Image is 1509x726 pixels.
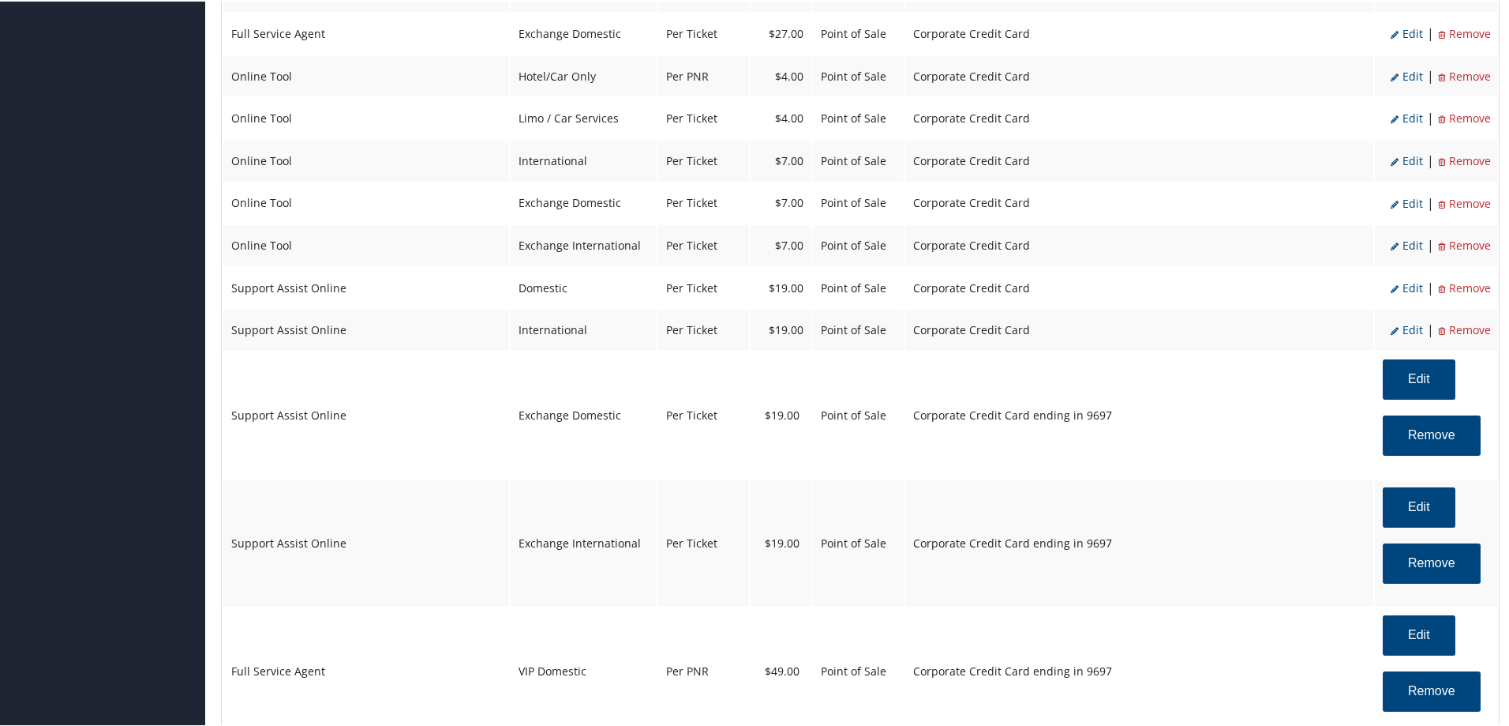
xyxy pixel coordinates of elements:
button: Edit [1383,614,1455,654]
span: Per Ticket [666,321,717,336]
td: Corporate Credit Card [905,182,1373,223]
td: Exchange Domestic [511,351,657,477]
span: Edit [1391,24,1423,39]
span: Remove [1438,67,1491,82]
td: Support Assist Online [223,479,509,605]
td: Online Tool [223,55,509,96]
td: $27.00 [751,12,811,53]
span: Per Ticket [666,279,717,294]
button: Remove [1383,414,1481,454]
span: Per PNR [666,662,709,677]
td: Exchange International [511,479,657,605]
span: Edit [1391,321,1423,336]
span: Remove [1438,152,1491,167]
span: Remove [1438,279,1491,294]
td: Hotel/Car Only [511,55,657,96]
td: Support Assist Online [223,266,509,307]
td: Corporate Credit Card [905,12,1373,53]
button: Edit [1383,486,1455,526]
td: Support Assist Online [223,351,509,477]
span: Per Ticket [666,152,717,167]
span: Edit [1391,194,1423,209]
span: Remove [1438,109,1491,124]
span: Per Ticket [666,109,717,124]
td: International [511,308,657,349]
td: Corporate Credit Card [905,96,1373,137]
span: Point of Sale [821,279,886,294]
li: | [1423,22,1438,43]
td: Exchange Domestic [511,12,657,53]
span: Per PNR [666,67,709,82]
td: Corporate Credit Card [905,266,1373,307]
td: $4.00 [751,96,811,137]
span: Point of Sale [821,194,886,209]
span: Point of Sale [821,534,886,549]
td: $19.00 [751,308,811,349]
span: Remove [1438,24,1491,39]
button: Remove [1383,670,1481,710]
span: Per Ticket [666,406,717,421]
button: Remove [1383,542,1481,582]
li: | [1423,318,1438,339]
span: Per Ticket [666,236,717,251]
td: Online Tool [223,182,509,223]
li: | [1423,149,1438,170]
td: Limo / Car Services [511,96,657,137]
span: Point of Sale [821,321,886,336]
td: $19.00 [751,266,811,307]
span: Per Ticket [666,24,717,39]
li: | [1423,107,1438,127]
td: Support Assist Online [223,308,509,349]
td: Exchange International [511,224,657,265]
td: Online Tool [223,96,509,137]
span: Point of Sale [821,67,886,82]
span: Edit [1391,152,1423,167]
span: Per Ticket [666,194,717,209]
span: Point of Sale [821,152,886,167]
li: | [1423,65,1438,85]
span: Point of Sale [821,406,886,421]
span: Edit [1391,67,1423,82]
span: Remove [1438,194,1491,209]
span: Edit [1391,236,1423,251]
span: Remove [1438,236,1491,251]
li: | [1423,192,1438,213]
td: $7.00 [751,182,811,223]
td: Corporate Credit Card [905,224,1373,265]
td: $4.00 [751,55,811,96]
td: Online Tool [223,139,509,180]
td: Exchange Domestic [511,182,657,223]
td: Corporate Credit Card ending in 9697 [905,351,1373,477]
span: Point of Sale [821,236,886,251]
td: Corporate Credit Card [905,308,1373,349]
span: Point of Sale [821,662,886,677]
td: Corporate Credit Card [905,55,1373,96]
span: Remove [1438,321,1491,336]
span: Per Ticket [666,534,717,549]
td: Domestic [511,266,657,307]
td: Online Tool [223,224,509,265]
span: Point of Sale [821,109,886,124]
td: $19.00 [751,479,811,605]
li: | [1423,234,1438,254]
td: $19.00 [751,351,811,477]
td: $7.00 [751,139,811,180]
td: Full Service Agent [223,12,509,53]
button: Edit [1383,358,1455,398]
td: Corporate Credit Card ending in 9697 [905,479,1373,605]
li: | [1423,276,1438,297]
td: $7.00 [751,224,811,265]
span: Edit [1391,279,1423,294]
td: Corporate Credit Card [905,139,1373,180]
td: International [511,139,657,180]
span: Point of Sale [821,24,886,39]
span: Edit [1391,109,1423,124]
